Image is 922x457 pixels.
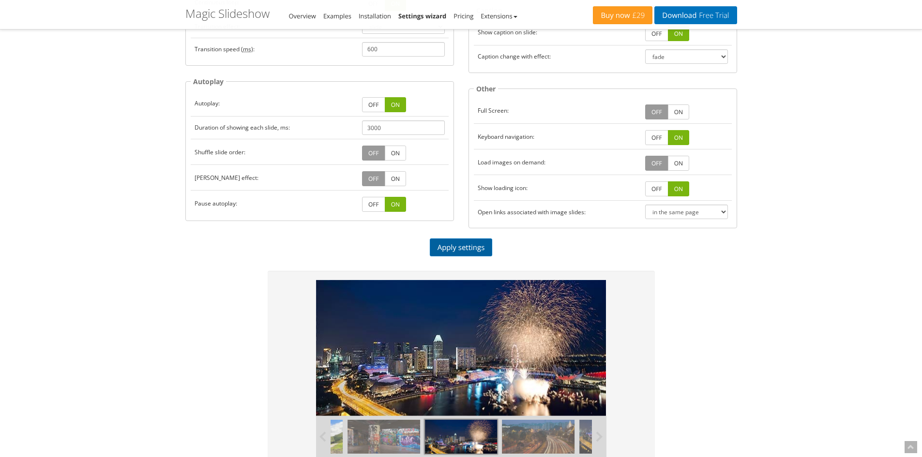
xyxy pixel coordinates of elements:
[362,97,385,112] a: OFF
[323,12,351,20] a: Examples
[474,20,641,45] td: Show caption on slide:
[430,238,493,256] a: Apply settings
[316,280,606,416] img: Magic Slideshow - Settings Wizard
[579,420,651,454] img: places-06-600.jpg
[474,98,641,124] td: Full Screen:
[191,139,358,165] td: Shuffle slide order:
[474,124,641,149] td: Keyboard navigation:
[645,26,668,41] a: OFF
[398,12,446,20] a: Settings wizard
[348,420,420,454] img: places-03-600.jpg
[474,149,641,175] td: Load images on demand:
[191,165,358,191] td: [PERSON_NAME] effect:
[289,12,316,20] a: Overview
[191,38,358,60] td: Transition speed ( ):
[502,420,574,454] img: places-05-600.jpg
[668,130,689,145] a: ON
[191,91,358,117] td: Autoplay:
[645,156,668,171] a: OFF
[362,197,385,212] a: OFF
[385,146,406,161] a: ON
[645,130,668,145] a: OFF
[668,181,689,196] a: ON
[668,26,689,41] a: ON
[474,83,498,94] legend: Other
[191,76,226,87] legend: Autoplay
[696,12,729,19] span: Free Trial
[185,7,270,20] h1: Magic Slideshow
[474,201,641,223] td: Open links associated with image slides:
[654,6,737,24] a: DownloadFree Trial
[362,171,385,186] a: OFF
[271,420,343,454] img: places-02-600.jpg
[425,420,497,454] img: places-04-600.jpg
[362,146,385,161] a: OFF
[668,104,689,119] a: ON
[645,181,668,196] a: OFF
[191,191,358,216] td: Pause autoplay:
[630,12,645,19] span: £29
[481,12,517,20] a: Extensions
[385,97,406,112] a: ON
[385,171,406,186] a: ON
[474,175,641,201] td: Show loading icon:
[645,104,668,119] a: OFF
[243,45,251,53] acronym: milliseconds
[385,197,406,212] a: ON
[593,6,652,24] a: Buy now£29
[453,12,473,20] a: Pricing
[474,45,641,68] td: Caption change with effect:
[359,12,391,20] a: Installation
[191,117,358,139] td: Duration of showing each slide, ms:
[668,156,689,171] a: ON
